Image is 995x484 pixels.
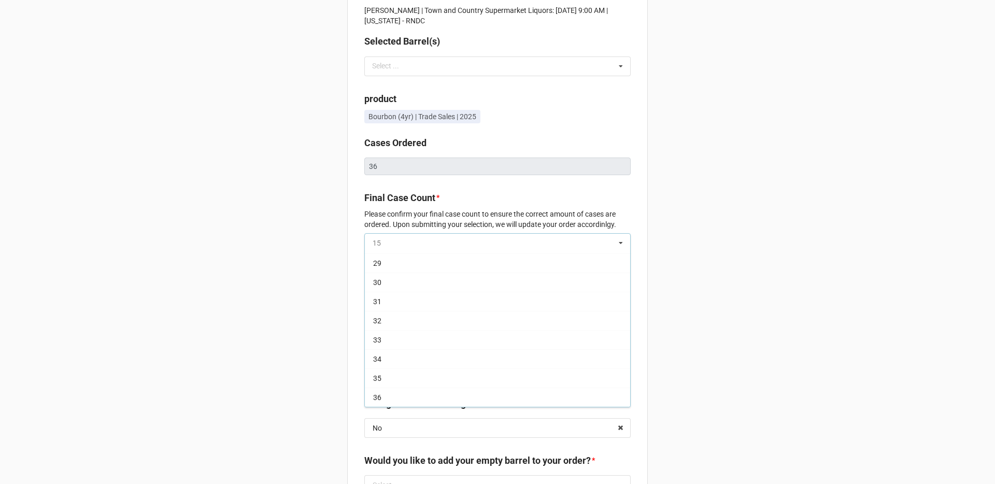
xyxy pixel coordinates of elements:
div: Select ... [369,60,414,72]
span: 35 [373,374,381,382]
span: 36 [373,393,381,402]
span: 30 [373,278,381,287]
p: [PERSON_NAME] | Town and Country Supermarket Liquors: [DATE] 9:00 AM | [US_STATE] - RNDC [364,5,631,26]
span: 31 [373,297,381,306]
span: 34 [373,355,381,363]
label: Would you like to add your empty barrel to your order? [364,453,591,468]
label: Selected Barrel(s) [364,34,440,49]
p: Please confirm your final case count to ensure the correct amount of cases are ordered. Upon subm... [364,209,631,230]
b: product [364,93,396,104]
label: Final Case Count [364,191,435,205]
label: Cases Ordered [364,136,427,150]
span: 32 [373,317,381,325]
span: 33 [373,336,381,344]
p: Bourbon (4yr) | Trade Sales | 2025 [368,111,476,122]
div: No [373,424,382,432]
span: 29 [373,259,381,267]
